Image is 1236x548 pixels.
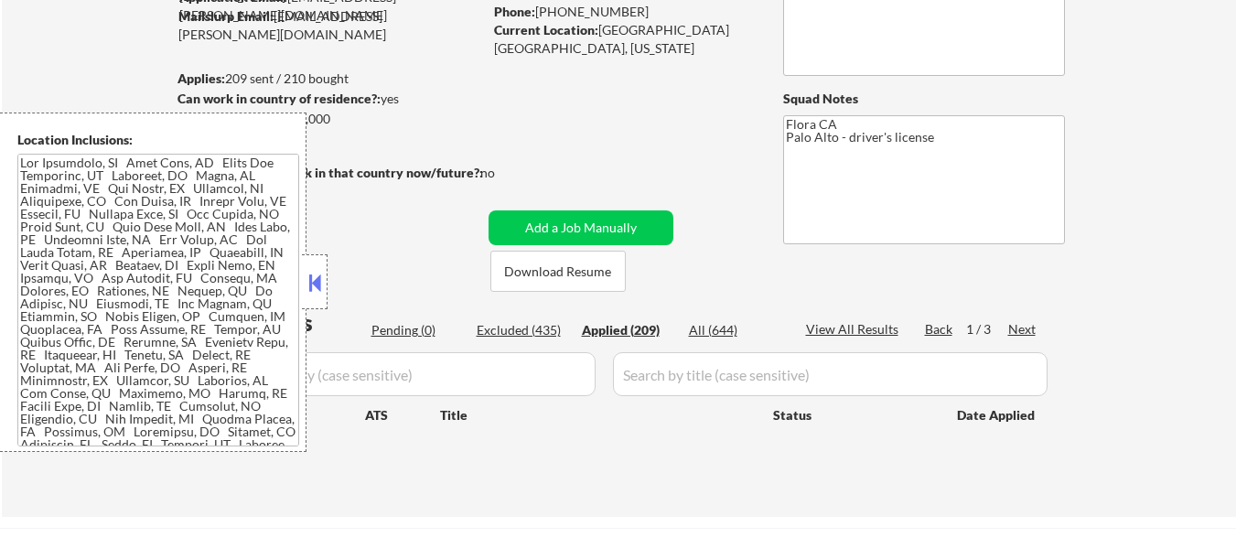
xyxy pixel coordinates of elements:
[773,398,930,431] div: Status
[177,70,482,88] div: 209 sent / 210 bought
[806,320,904,338] div: View All Results
[613,352,1048,396] input: Search by title (case sensitive)
[184,352,596,396] input: Search by company (case sensitive)
[957,406,1037,424] div: Date Applied
[490,251,626,292] button: Download Resume
[783,90,1065,108] div: Squad Notes
[494,22,598,38] strong: Current Location:
[440,406,756,424] div: Title
[177,91,381,106] strong: Can work in country of residence?:
[480,164,532,182] div: no
[582,321,673,339] div: Applied (209)
[966,320,1008,338] div: 1 / 3
[1008,320,1037,338] div: Next
[178,165,483,180] strong: Will need Visa to work in that country now/future?:
[371,321,463,339] div: Pending (0)
[489,210,673,245] button: Add a Job Manually
[494,21,753,57] div: [GEOGRAPHIC_DATA] [GEOGRAPHIC_DATA], [US_STATE]
[17,131,299,149] div: Location Inclusions:
[178,8,274,24] strong: Mailslurp Email:
[494,3,753,21] div: [PHONE_NUMBER]
[178,7,482,43] div: [EMAIL_ADDRESS][PERSON_NAME][DOMAIN_NAME]
[925,320,954,338] div: Back
[365,406,440,424] div: ATS
[177,111,276,126] strong: Minimum salary:
[494,4,535,19] strong: Phone:
[177,90,477,108] div: yes
[689,321,780,339] div: All (644)
[477,321,568,339] div: Excluded (435)
[177,70,225,86] strong: Applies:
[177,110,482,128] div: $110,000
